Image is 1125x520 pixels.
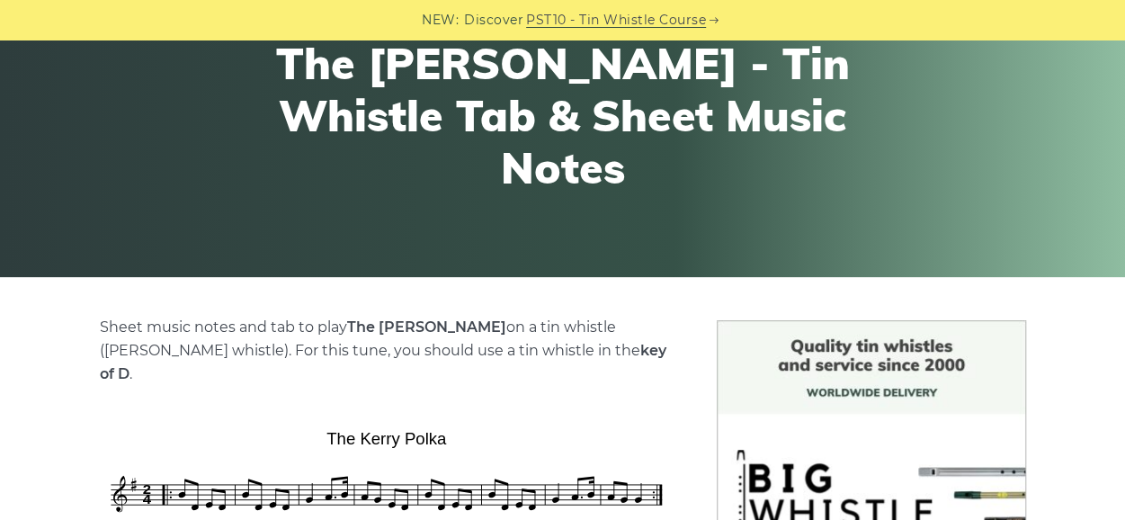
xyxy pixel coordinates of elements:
[100,342,666,382] strong: key of D
[347,318,506,336] strong: The [PERSON_NAME]
[464,10,523,31] span: Discover
[232,38,894,193] h1: The [PERSON_NAME] - Tin Whistle Tab & Sheet Music Notes
[100,316,674,386] p: Sheet music notes and tab to play on a tin whistle ([PERSON_NAME] whistle). For this tune, you sh...
[422,10,459,31] span: NEW:
[526,10,706,31] a: PST10 - Tin Whistle Course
